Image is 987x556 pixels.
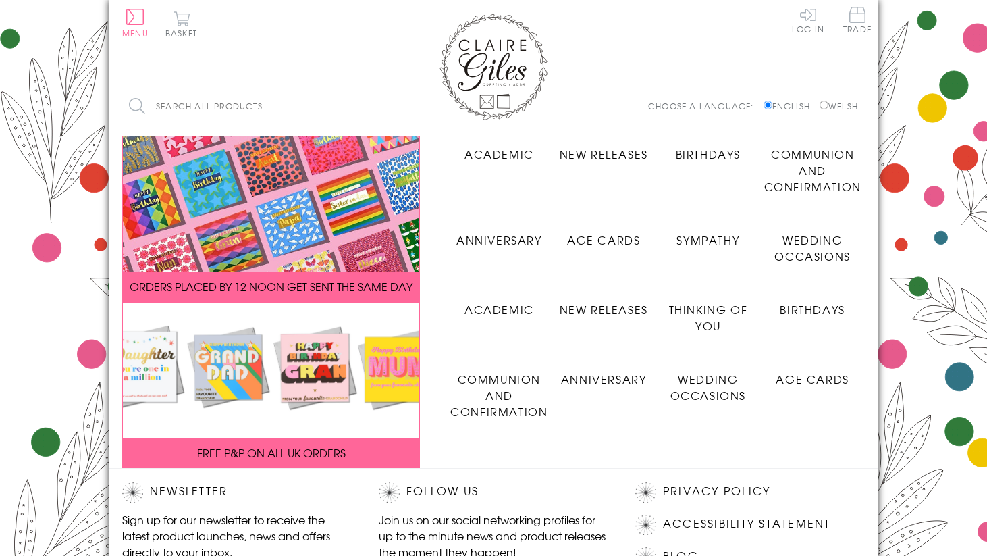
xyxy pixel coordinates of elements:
a: Communion and Confirmation [760,136,865,195]
a: Trade [843,7,872,36]
button: Menu [122,9,149,37]
input: Search [345,91,358,122]
span: Age Cards [567,232,640,248]
a: Age Cards [760,361,865,387]
label: Welsh [820,100,858,112]
a: Anniversary [552,361,656,387]
span: FREE P&P ON ALL UK ORDERS [197,445,346,461]
a: Academic [447,291,552,318]
h2: Newsletter [122,482,352,503]
span: Thinking of You [669,301,748,334]
span: ORDERS PLACED BY 12 NOON GET SENT THE SAME DAY [130,278,412,295]
a: Communion and Confirmation [447,361,552,420]
span: Anniversary [456,232,542,248]
span: Academic [464,146,534,162]
span: Communion and Confirmation [450,371,548,420]
span: Age Cards [776,371,849,387]
h2: Follow Us [379,482,608,503]
input: Welsh [820,101,828,109]
a: Wedding Occasions [656,361,761,403]
label: English [764,100,817,112]
input: English [764,101,772,109]
span: Birthdays [676,146,741,162]
span: Birthdays [780,301,845,318]
a: Academic [447,136,552,162]
a: Privacy Policy [663,482,770,501]
a: Anniversary [447,222,552,248]
a: Age Cards [552,222,656,248]
span: New Releases [560,301,648,318]
a: New Releases [552,291,656,318]
img: Claire Giles Greetings Cards [439,14,548,120]
span: Trade [843,7,872,33]
span: Anniversary [561,371,647,387]
a: Thinking of You [656,291,761,334]
span: Wedding Occasions [774,232,850,264]
span: Sympathy [676,232,739,248]
a: Wedding Occasions [760,222,865,264]
span: New Releases [560,146,648,162]
input: Search all products [122,91,358,122]
a: New Releases [552,136,656,162]
span: Menu [122,27,149,39]
button: Basket [163,11,200,37]
a: Accessibility Statement [663,515,831,533]
span: Academic [464,301,534,318]
a: Birthdays [760,291,865,318]
a: Log In [792,7,824,33]
span: Wedding Occasions [670,371,746,403]
a: Birthdays [656,136,761,162]
span: Communion and Confirmation [764,146,861,195]
p: Choose a language: [648,100,761,112]
a: Sympathy [656,222,761,248]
